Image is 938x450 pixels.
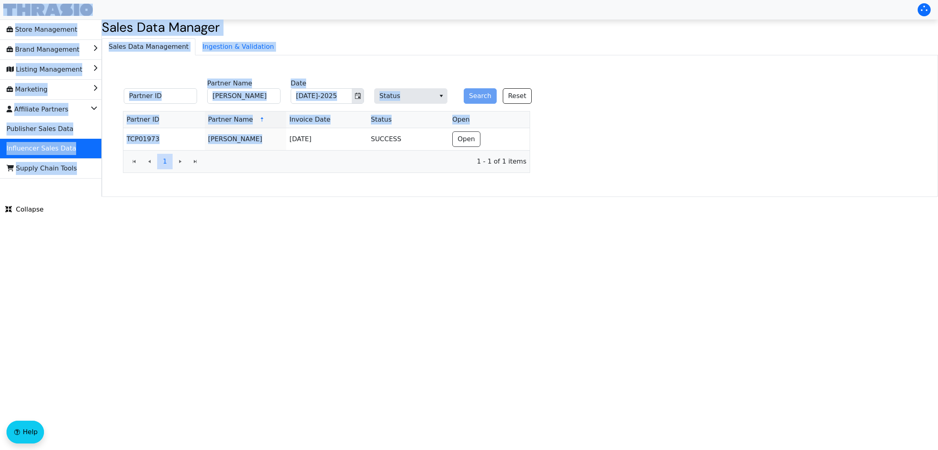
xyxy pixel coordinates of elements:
h2: Sales Data Manager [102,20,938,35]
img: Thrasio Logo [3,4,93,16]
span: Sales Data Management [102,39,195,55]
span: Brand Management [7,43,79,56]
td: TCP01973 [123,128,205,150]
span: Publisher Sales Data [7,122,73,135]
span: Status [374,88,447,104]
button: Toggle calendar [352,89,364,103]
span: Store Management [7,23,77,36]
span: Open [458,134,475,144]
span: Partner ID [127,115,159,125]
span: Help [23,427,37,437]
span: 1 [163,157,167,166]
span: Invoice Date [289,115,331,125]
span: Marketing [7,83,48,96]
span: Open [452,115,470,125]
div: Page 1 of 1 [123,150,530,173]
button: Open [452,131,480,147]
td: [PERSON_NAME] [205,128,286,150]
span: Listing Management [7,63,82,76]
button: Page 1 [157,154,173,169]
span: Affiliate Partners [7,103,68,116]
label: Date [291,79,306,88]
span: 1 - 1 of 1 items [210,157,526,166]
span: Supply Chain Tools [7,162,77,175]
button: Reset [503,88,532,104]
td: [DATE] [286,128,368,150]
input: Jul-2025 [291,89,352,103]
label: Partner Name [207,79,252,88]
td: SUCCESS [368,128,449,150]
span: Ingestion & Validation [196,39,281,55]
span: Collapse [5,205,44,214]
button: Help floatingactionbutton [7,421,44,443]
span: Status [371,115,392,125]
span: Influencer Sales Data [7,142,76,155]
span: Partner Name [208,115,253,125]
button: select [435,89,447,103]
